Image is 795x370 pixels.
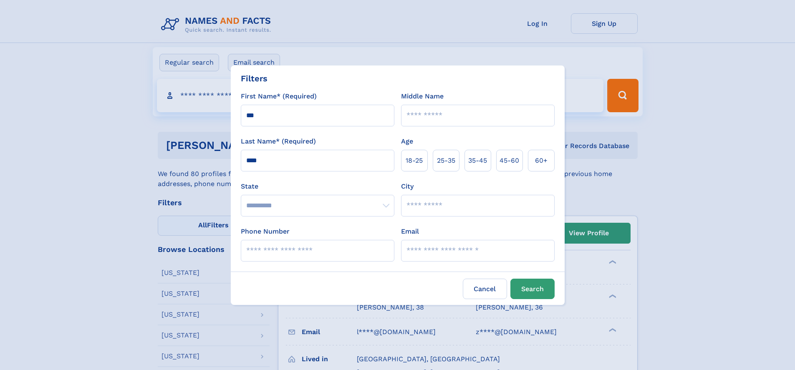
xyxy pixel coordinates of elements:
span: 25‑35 [437,156,455,166]
span: 35‑45 [468,156,487,166]
div: Filters [241,72,268,85]
label: Age [401,136,413,146]
label: Phone Number [241,227,290,237]
span: 45‑60 [500,156,519,166]
label: Middle Name [401,91,444,101]
label: Email [401,227,419,237]
label: State [241,181,394,191]
label: Last Name* (Required) [241,136,316,146]
button: Search [510,279,555,299]
label: First Name* (Required) [241,91,317,101]
span: 60+ [535,156,548,166]
label: City [401,181,414,191]
label: Cancel [463,279,507,299]
span: 18‑25 [406,156,423,166]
